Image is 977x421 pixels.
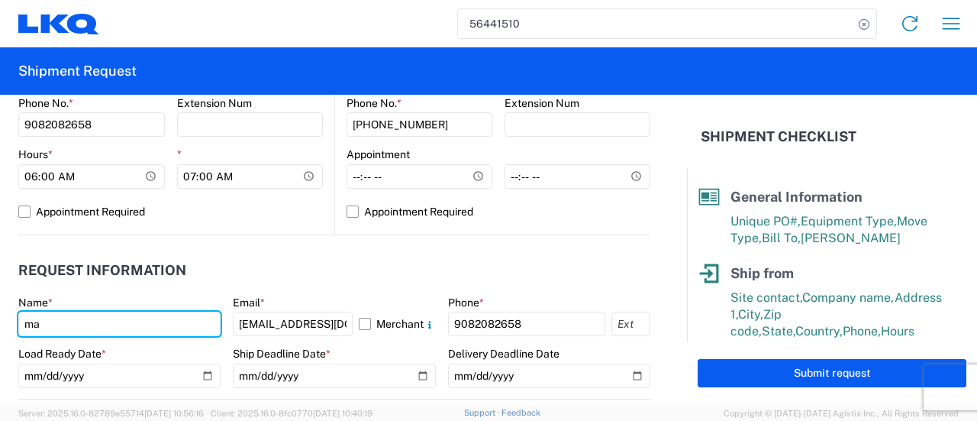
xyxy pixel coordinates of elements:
span: [PERSON_NAME] [801,231,901,245]
h2: Request Information [18,263,186,278]
a: Support [464,408,502,417]
span: Phone, [843,324,881,338]
h2: Shipment Checklist [701,128,856,146]
h2: Shipment Request [18,62,137,80]
a: Feedback [501,408,540,417]
span: Client: 2025.16.0-8fc0770 [211,409,372,418]
label: Merchant [359,312,436,336]
span: Site contact, [730,290,802,305]
input: Ext [611,312,650,336]
span: Company name, [802,290,895,305]
label: Appointment [347,147,410,161]
span: [DATE] 10:56:16 [144,409,204,418]
span: Unique PO#, [730,214,801,228]
span: City, [738,307,763,322]
span: Copyright © [DATE]-[DATE] Agistix Inc., All Rights Reserved [724,406,959,420]
label: Appointment Required [347,199,650,224]
span: [DATE] 10:40:19 [313,409,372,418]
label: Phone No. [347,96,401,110]
label: Name [18,296,53,309]
label: Delivery Deadline Date [448,347,559,361]
label: Email [233,296,265,309]
label: Extension Num [177,96,252,110]
span: Ship from [730,265,794,281]
label: Ship Deadline Date [233,347,331,361]
span: Bill To, [762,231,801,245]
input: Shipment, tracking or reference number [458,9,853,38]
span: Country, [795,324,843,338]
span: Hours to [760,341,808,355]
span: General Information [730,189,863,205]
span: Server: 2025.16.0-82789e55714 [18,409,204,418]
label: Extension Num [505,96,579,110]
label: Phone [448,296,484,309]
label: Load Ready Date [18,347,106,361]
span: Equipment Type, [801,214,897,228]
label: Hours [18,147,53,161]
span: State, [762,324,795,338]
label: Phone No. [18,96,73,110]
label: Appointment Required [18,199,323,224]
button: Submit request [698,359,966,387]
